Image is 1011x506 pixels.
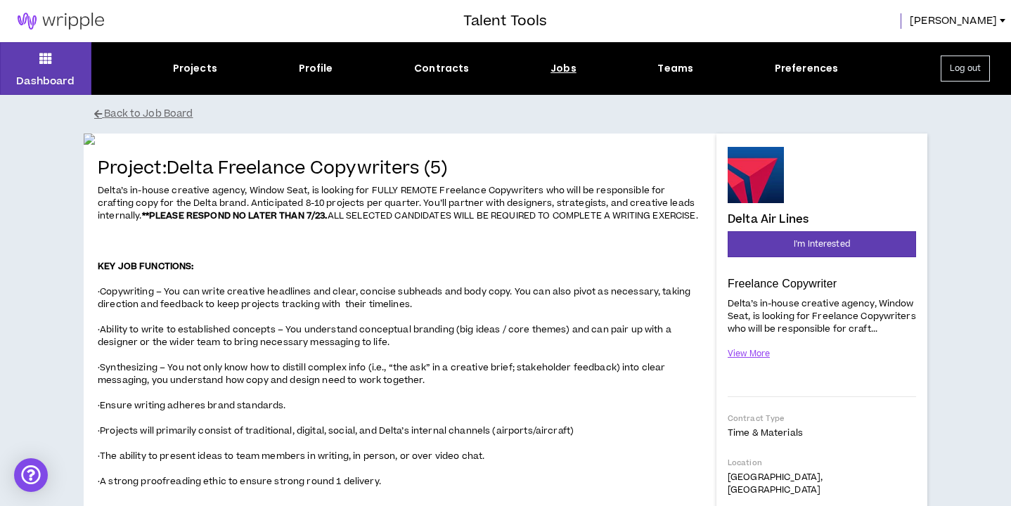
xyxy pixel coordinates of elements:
[16,74,75,89] p: Dashboard
[14,458,48,492] div: Open Intercom Messenger
[98,361,665,387] span: ·Synthesizing – You not only know how to distill complex info (i.e., “the ask” in a creative brie...
[728,213,809,226] h4: Delta Air Lines
[794,238,850,251] span: I'm Interested
[142,209,328,222] strong: **PLEASE RESPOND NO LATER THAN 7/23.
[657,61,693,76] div: Teams
[775,61,839,76] div: Preferences
[414,61,469,76] div: Contracts
[173,61,217,76] div: Projects
[728,342,770,366] button: View More
[910,13,997,29] span: [PERSON_NAME]
[941,56,990,82] button: Log out
[98,399,286,412] span: ·Ensure writing adheres brand standards.
[98,260,194,273] strong: KEY JOB FUNCTIONS:
[728,427,916,439] p: Time & Materials
[728,231,916,257] button: I'm Interested
[98,323,671,349] span: ·Ability to write to established concepts – You understand conceptual branding (big ideas / core ...
[98,475,381,488] span: ·A strong proofreading ethic to ensure strong round 1 delivery.
[328,209,698,222] span: ALL SELECTED CANDIDATES WILL BE REQUIRED TO COMPLETE A WRITING EXERCISE.
[94,102,938,126] button: Back to Job Board
[463,11,547,32] h3: Talent Tools
[84,134,716,145] img: If5NRre97O0EyGp9LF2GTzGWhqxOdcSwmBf3ATVg.jpg
[98,424,574,437] span: ·Projects will primarily consist of traditional, digital, social, and Delta’s internal channels (...
[728,277,916,291] p: Freelance Copywriter
[728,413,916,424] p: Contract Type
[299,61,333,76] div: Profile
[98,159,702,179] h4: Project: Delta Freelance Copywriters (5)
[728,471,916,496] p: [GEOGRAPHIC_DATA], [GEOGRAPHIC_DATA]
[728,296,916,336] p: Delta’s in-house creative agency, Window Seat, is looking for Freelance Copywriters who will be r...
[98,184,695,222] span: Delta’s in-house creative agency, Window Seat, is looking for FULLY REMOTE Freelance Copywriters ...
[728,458,916,468] p: Location
[98,285,690,311] span: ·Copywriting – You can write creative headlines and clear, concise subheads and body copy. You ca...
[98,450,484,462] span: ·The ability to present ideas to team members in writing, in person, or over video chat.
